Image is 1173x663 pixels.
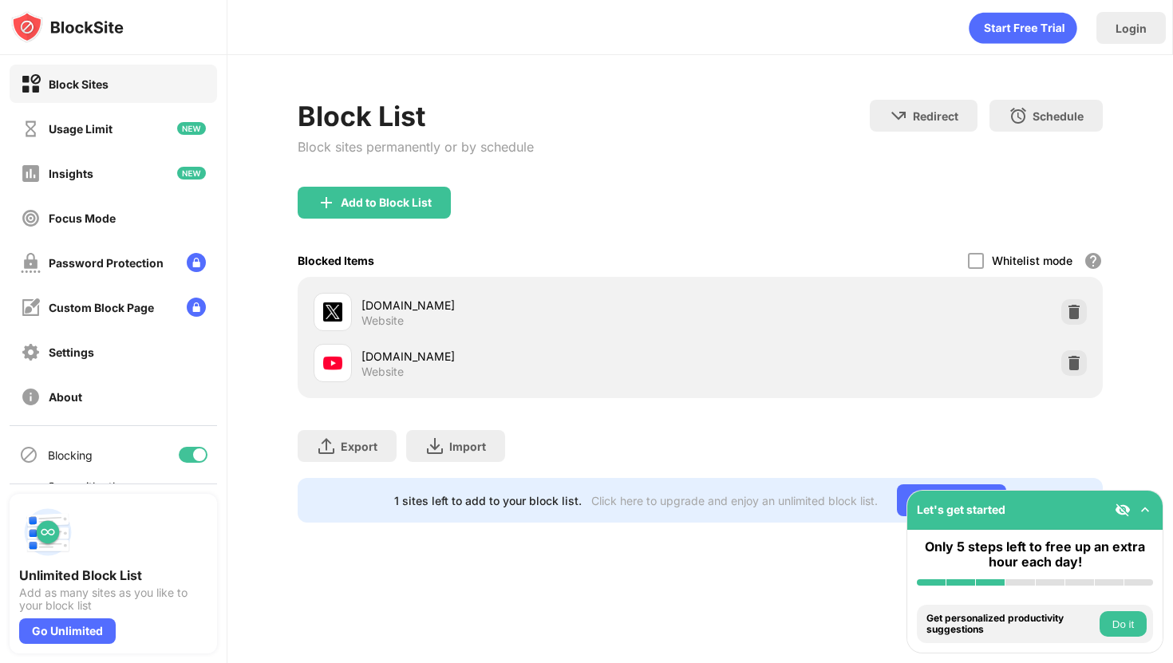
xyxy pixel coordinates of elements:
div: About [49,390,82,404]
div: 1 sites left to add to your block list. [394,494,582,507]
img: new-icon.svg [177,122,206,135]
img: new-icon.svg [177,167,206,180]
div: Unlimited Block List [19,567,207,583]
img: favicons [323,302,342,322]
img: logo-blocksite.svg [11,11,124,43]
div: Add to Block List [341,196,432,209]
div: Block Sites [49,77,109,91]
div: Website [361,314,404,328]
div: Get personalized productivity suggestions [926,613,1096,636]
div: Insights [49,167,93,180]
div: Go Unlimited [19,618,116,644]
img: password-protection-off.svg [21,253,41,273]
div: Blocked Items [298,254,374,267]
div: Whitelist mode [992,254,1072,267]
div: Block sites permanently or by schedule [298,139,534,155]
button: Do it [1100,611,1147,637]
div: Click here to upgrade and enjoy an unlimited block list. [591,494,878,507]
img: omni-setup-toggle.svg [1137,502,1153,518]
img: settings-off.svg [21,342,41,362]
div: Blocking [48,448,93,462]
div: Only 5 steps left to free up an extra hour each day! [917,539,1153,570]
img: block-on.svg [21,74,41,94]
div: Login [1116,22,1147,35]
img: about-off.svg [21,387,41,407]
div: Custom Block Page [49,301,154,314]
div: Add as many sites as you like to your block list [19,586,207,612]
div: Usage Limit [49,122,113,136]
div: Website [361,365,404,379]
div: Redirect [913,109,958,123]
img: customize-block-page-off.svg [21,298,41,318]
img: blocking-icon.svg [19,445,38,464]
div: Import [449,440,486,453]
div: Go Unlimited [897,484,1006,516]
div: Export [341,440,377,453]
div: animation [969,12,1077,44]
div: [DOMAIN_NAME] [361,348,700,365]
div: Sync with other devices [48,479,130,507]
div: [DOMAIN_NAME] [361,297,700,314]
div: Block List [298,100,534,132]
img: insights-off.svg [21,164,41,184]
div: Password Protection [49,256,164,270]
img: eye-not-visible.svg [1115,502,1131,518]
div: Settings [49,345,94,359]
img: lock-menu.svg [187,253,206,272]
img: focus-off.svg [21,208,41,228]
img: push-block-list.svg [19,503,77,561]
div: Let's get started [917,503,1005,516]
div: Focus Mode [49,211,116,225]
div: Schedule [1033,109,1084,123]
img: lock-menu.svg [187,298,206,317]
img: time-usage-off.svg [21,119,41,139]
img: favicons [323,353,342,373]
